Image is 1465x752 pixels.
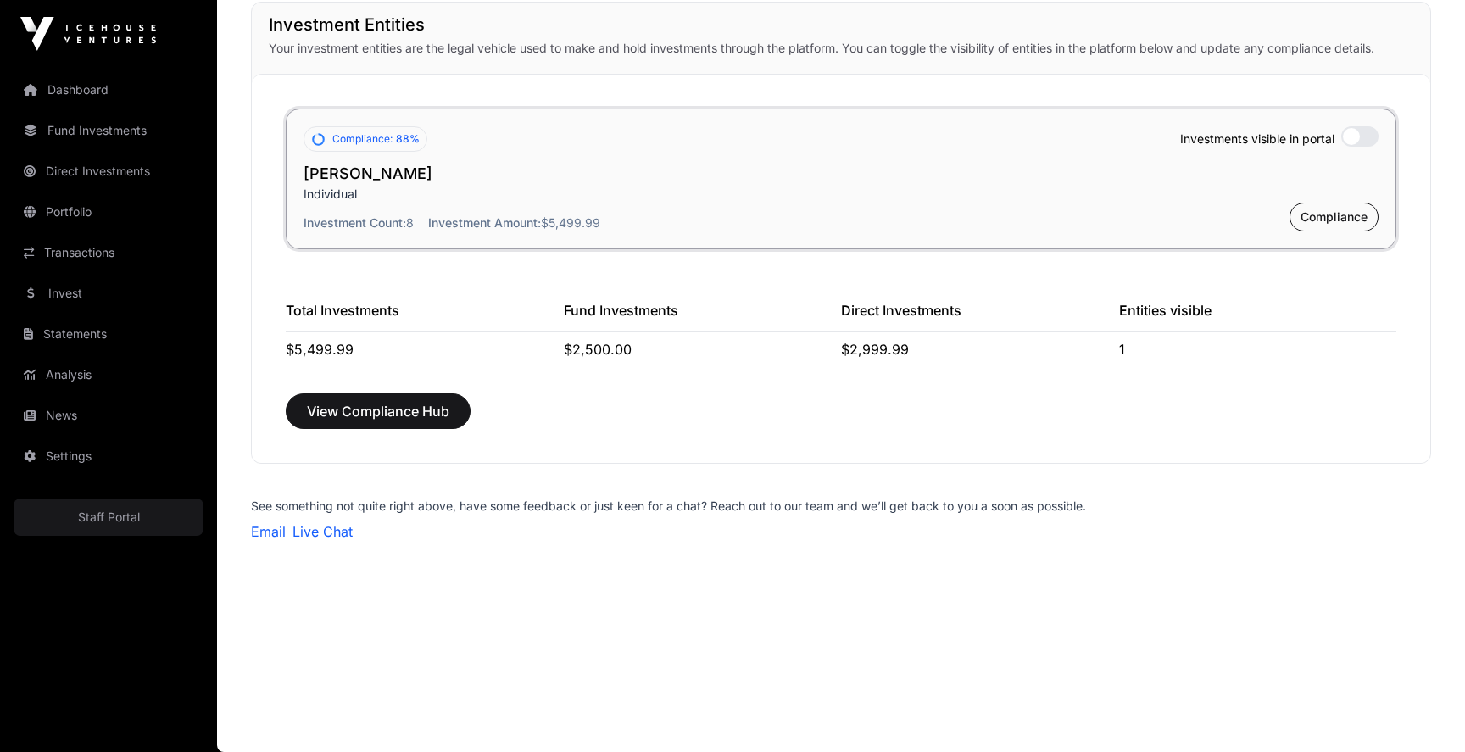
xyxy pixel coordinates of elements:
[304,215,406,230] span: Investment Count:
[14,356,203,393] a: Analysis
[286,410,471,427] a: View Compliance Hub
[1290,213,1379,230] a: Compliance
[304,162,1379,186] h2: [PERSON_NAME]
[14,112,203,149] a: Fund Investments
[286,339,564,359] div: $5,499.99
[1290,203,1379,231] button: Compliance
[269,13,1413,36] h1: Investment Entities
[14,499,203,536] a: Staff Portal
[1119,339,1397,359] div: 1
[251,523,286,540] a: Email
[286,300,564,332] div: Total Investments
[14,71,203,109] a: Dashboard
[292,523,353,540] a: Live Chat
[14,193,203,231] a: Portfolio
[841,339,1119,359] div: $2,999.99
[304,186,1379,203] p: Individual
[1380,671,1465,752] iframe: Chat Widget
[332,132,393,146] span: Compliance:
[841,300,1119,332] div: Direct Investments
[269,40,1413,57] p: Your investment entities are the legal vehicle used to make and hold investments through the plat...
[14,315,203,353] a: Statements
[304,214,421,231] p: 8
[428,214,600,231] p: $5,499.99
[14,234,203,271] a: Transactions
[251,498,1431,515] p: See something not quite right above, have some feedback or just keen for a chat? Reach out to our...
[14,275,203,312] a: Invest
[286,393,471,429] button: View Compliance Hub
[14,437,203,475] a: Settings
[14,153,203,190] a: Direct Investments
[14,397,203,434] a: News
[1119,300,1397,332] div: Entities visible
[396,132,420,146] span: 88%
[564,339,842,359] div: $2,500.00
[20,17,156,51] img: Icehouse Ventures Logo
[1180,131,1334,148] span: Investments visible in portal
[428,215,541,230] span: Investment Amount:
[1341,126,1379,147] label: Minimum 1 Entity Active
[564,300,842,332] div: Fund Investments
[307,401,449,421] span: View Compliance Hub
[1301,209,1368,226] span: Compliance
